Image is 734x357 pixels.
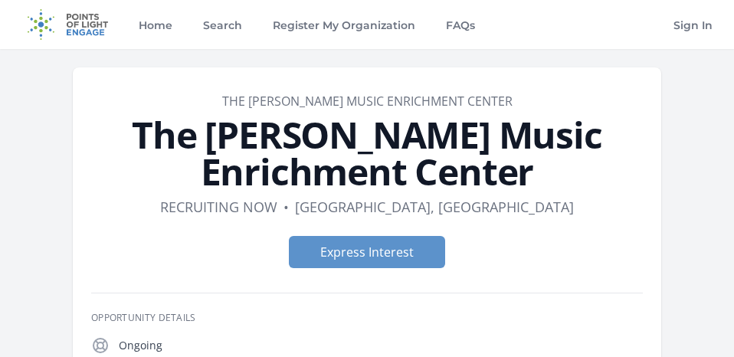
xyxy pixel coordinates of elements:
p: Ongoing [119,338,643,353]
h3: Opportunity Details [91,312,643,324]
h1: The [PERSON_NAME] Music Enrichment Center [91,116,643,190]
a: The [PERSON_NAME] Music Enrichment Center [222,93,513,110]
dd: Recruiting now [160,196,277,218]
button: Express Interest [289,236,445,268]
div: • [283,196,289,218]
dd: [GEOGRAPHIC_DATA], [GEOGRAPHIC_DATA] [295,196,574,218]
